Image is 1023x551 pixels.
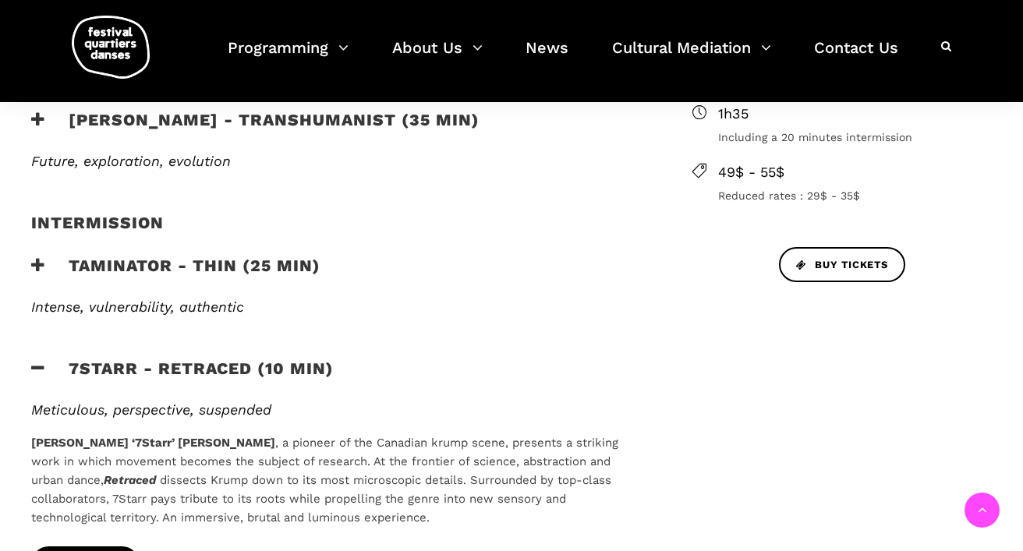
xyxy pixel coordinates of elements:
[31,436,618,487] span: , a pioneer of the Canadian krump scene, presents a striking work in which movement becomes the s...
[718,187,992,204] span: Reduced rates : 29$ - 35$
[392,34,483,80] a: About Us
[228,34,349,80] a: Programming
[31,298,244,315] em: Intense, vulnerability, authentic
[526,34,568,80] a: News
[31,256,320,295] h3: Taminator - Thin (25 min)
[779,247,905,282] a: Buy tickets
[814,34,898,80] a: Contact Us
[104,473,156,487] i: Retraced
[796,257,888,274] span: Buy tickets
[31,436,275,450] b: [PERSON_NAME] ‘7Starr’ [PERSON_NAME]
[612,34,771,80] a: Cultural Mediation
[31,473,611,525] span: dissects Krump down to its most microscopic details. Surrounded by top-class collaborators, 7Star...
[31,110,480,149] h3: [PERSON_NAME] - TRANSHUMANIST (35 min)
[718,129,992,146] span: Including a 20 minutes intermission
[31,359,334,397] h3: 7Starr - Retraced (10 min)
[718,103,992,125] span: 1h35
[31,153,231,169] span: Future, exploration, evolution
[72,16,150,79] img: logo-fqd-med
[31,213,164,252] h4: Intermission
[31,401,271,418] em: Meticulous, perspective, suspended
[718,161,992,184] span: 49$ - 55$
